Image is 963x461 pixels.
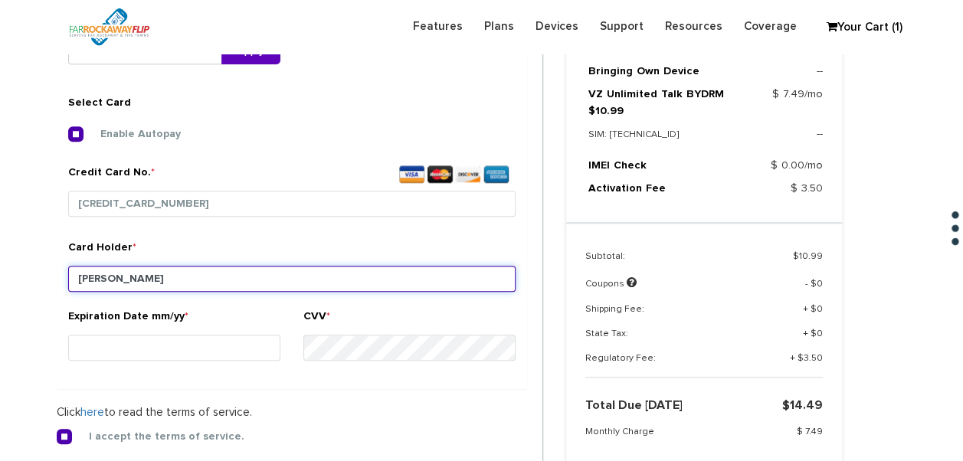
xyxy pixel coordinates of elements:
[588,161,647,172] a: IMEI Check
[588,184,666,195] a: Activation Fee
[585,276,747,303] td: Coupons
[817,280,823,289] span: 0
[585,303,747,328] td: Shipping Fee:
[80,407,104,418] a: here
[782,400,823,412] strong: $
[68,165,516,187] label: Credit Card No.
[746,87,823,126] td: $ 7.49/mo
[746,64,823,87] td: --
[585,400,683,412] strong: Total Due [DATE]
[747,303,823,328] td: + $
[68,240,136,262] label: Card Holder
[402,11,473,41] a: Features
[799,253,823,262] span: 10.99
[746,126,823,158] td: --
[588,67,699,77] a: Bringing Own Device
[525,11,589,41] a: Devices
[77,127,181,141] label: Enable Autopay
[654,11,733,41] a: Resources
[585,329,747,353] td: State Tax:
[303,309,330,331] label: CVV
[588,90,724,117] a: VZ Unlimited Talk BYDRM $10.99
[747,276,823,303] td: - $
[747,353,823,378] td: + $
[68,95,280,111] h4: Select Card
[66,430,244,443] label: I accept the terms of service.
[747,329,823,353] td: + $
[817,330,823,339] span: 0
[804,355,823,364] span: 3.50
[588,127,746,144] p: SIM: [TECHNICAL_ID]
[747,251,823,276] td: $
[790,400,823,412] span: 14.49
[746,158,823,181] td: $ 0.00/mo
[733,11,807,41] a: Coverage
[394,165,516,188] img: visa-card-icon-10.jpg
[473,11,525,41] a: Plans
[746,181,823,204] td: $ 3.50
[585,353,747,378] td: Regulatory Fee:
[817,305,823,314] span: 0
[819,16,896,39] a: Your Cart (1)
[752,427,822,451] td: $ 7.49
[68,309,188,331] label: Expiration Date mm/yy
[57,407,252,418] span: Click to read the terms of service.
[585,251,747,276] td: Subtotal:
[585,427,753,451] td: Monthly Charge
[589,11,654,41] a: Support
